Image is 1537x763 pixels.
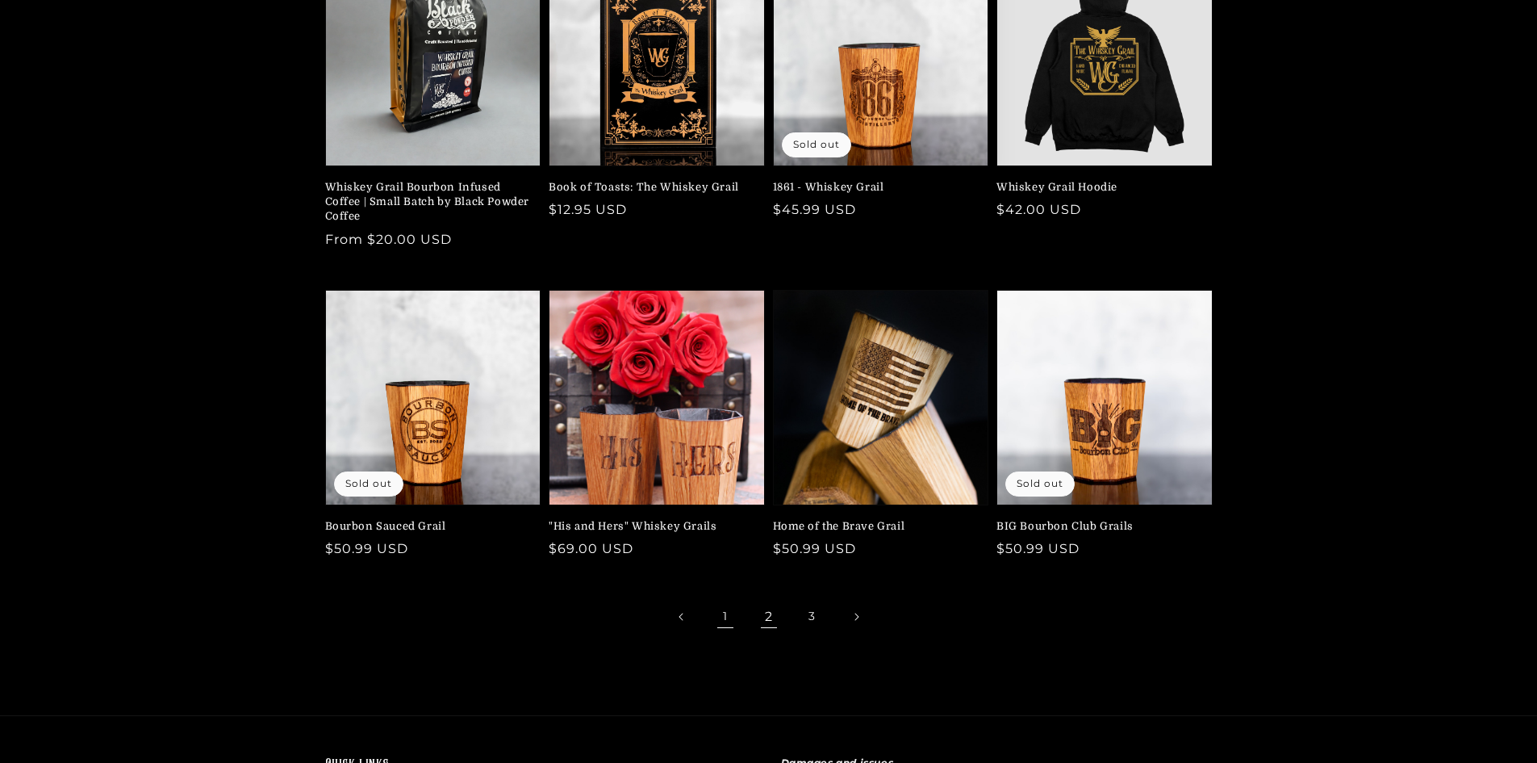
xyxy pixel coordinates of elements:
a: Bourbon Sauced Grail [325,519,532,534]
a: Whiskey Grail Bourbon Infused Coffee | Small Batch by Black Powder Coffee [325,180,532,224]
a: Book of Toasts: The Whiskey Grail [549,180,755,195]
a: Home of the Brave Grail [773,519,979,534]
a: BIG Bourbon Club Grails [996,519,1203,534]
a: Page 1 [708,599,743,635]
a: Previous page [664,599,700,635]
nav: Pagination [325,599,1213,635]
a: Next page [838,599,874,635]
a: 1861 - Whiskey Grail [773,180,979,195]
a: "His and Hers" Whiskey Grails [549,519,755,534]
span: Page 2 [751,599,787,635]
a: Page 3 [795,599,830,635]
a: Whiskey Grail Hoodie [996,180,1203,195]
